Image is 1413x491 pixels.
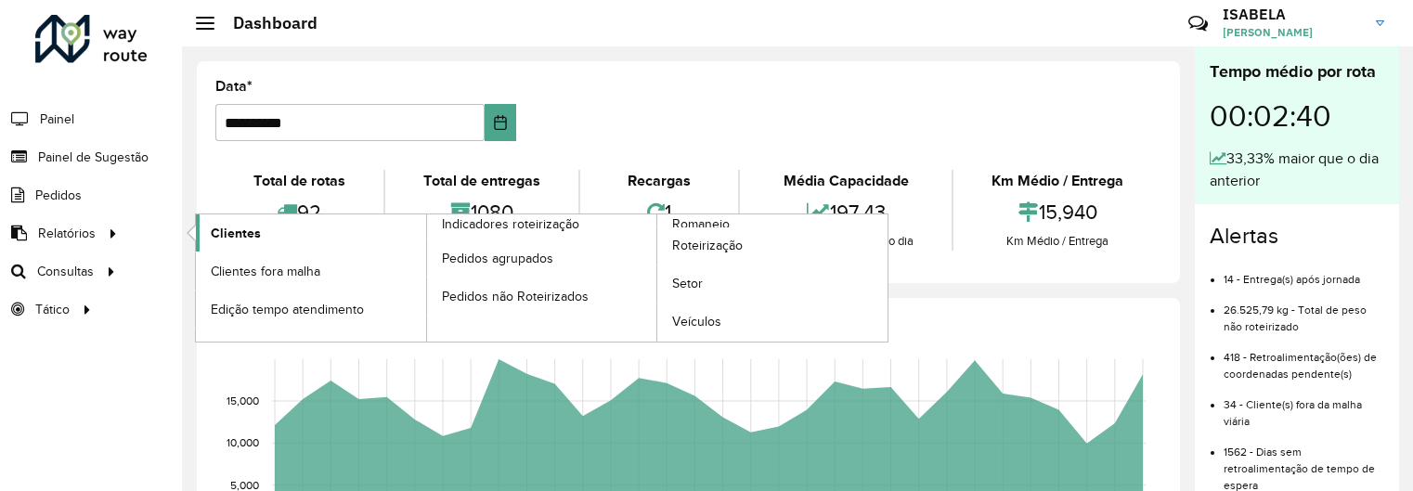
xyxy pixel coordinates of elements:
span: Edição tempo atendimento [211,300,364,319]
li: 26.525,79 kg - Total de peso não roteirizado [1224,288,1384,335]
a: Indicadores roteirização [196,214,657,342]
span: [PERSON_NAME] [1223,24,1362,41]
span: Indicadores roteirização [442,214,579,234]
li: 418 - Retroalimentação(ões) de coordenadas pendente(s) [1224,335,1384,382]
div: 92 [220,192,379,232]
div: Média Capacidade [745,170,947,192]
div: 15,940 [958,192,1157,232]
span: Romaneio [672,214,730,234]
span: Tático [35,300,70,319]
span: Roteirização [672,236,743,255]
text: 15,000 [227,394,259,407]
div: Km Médio / Entrega [958,170,1157,192]
div: 33,33% maior que o dia anterior [1210,148,1384,192]
h3: ISABELA [1223,6,1362,23]
div: Km Médio / Entrega [958,232,1157,251]
label: Data [215,75,253,97]
div: 197,43 [745,192,947,232]
a: Contato Rápido [1178,4,1218,44]
span: Painel de Sugestão [38,148,149,167]
a: Clientes [196,214,426,252]
text: 5,000 [230,479,259,491]
h2: Dashboard [214,13,318,33]
li: 34 - Cliente(s) fora da malha viária [1224,382,1384,430]
text: 10,000 [227,436,259,448]
div: Tempo médio por rota [1210,59,1384,84]
a: Setor [657,265,888,303]
div: 1080 [390,192,574,232]
a: Pedidos não Roteirizados [427,278,657,315]
a: Veículos [657,304,888,341]
div: 1 [585,192,734,232]
a: Roteirização [657,227,888,265]
h4: Alertas [1210,223,1384,250]
button: Choose Date [485,104,516,141]
li: 14 - Entrega(s) após jornada [1224,257,1384,288]
span: Setor [672,274,703,293]
span: Pedidos [35,186,82,205]
span: Pedidos agrupados [442,249,553,268]
span: Veículos [672,312,721,331]
a: Pedidos agrupados [427,239,657,277]
div: 00:02:40 [1210,84,1384,148]
span: Pedidos não Roteirizados [442,287,589,306]
span: Clientes fora malha [211,262,320,281]
div: Total de entregas [390,170,574,192]
a: Edição tempo atendimento [196,291,426,328]
a: Romaneio [427,214,888,342]
div: Total de rotas [220,170,379,192]
div: Recargas [585,170,734,192]
a: Clientes fora malha [196,252,426,290]
span: Painel [40,110,74,129]
span: Consultas [37,262,94,281]
span: Clientes [211,224,261,243]
span: Relatórios [38,224,96,243]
